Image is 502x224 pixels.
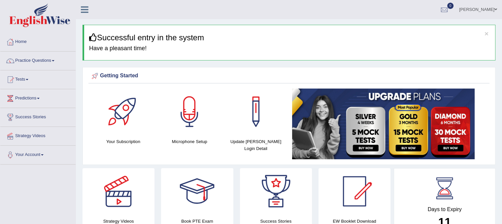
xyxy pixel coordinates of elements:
[90,71,488,81] div: Getting Started
[401,206,488,212] h4: Days to Expiry
[0,108,76,125] a: Success Stories
[0,127,76,143] a: Strategy Videos
[0,89,76,106] a: Predictions
[89,33,490,42] h3: Successful entry in the system
[485,30,488,37] button: ×
[447,3,454,9] span: 0
[292,89,475,159] img: small5.jpg
[93,138,153,145] h4: Your Subscription
[89,45,490,52] h4: Have a pleasant time!
[0,70,76,87] a: Tests
[0,146,76,162] a: Your Account
[226,138,286,152] h4: Update [PERSON_NAME] Login Detail
[0,33,76,49] a: Home
[160,138,219,145] h4: Microphone Setup
[0,52,76,68] a: Practice Questions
